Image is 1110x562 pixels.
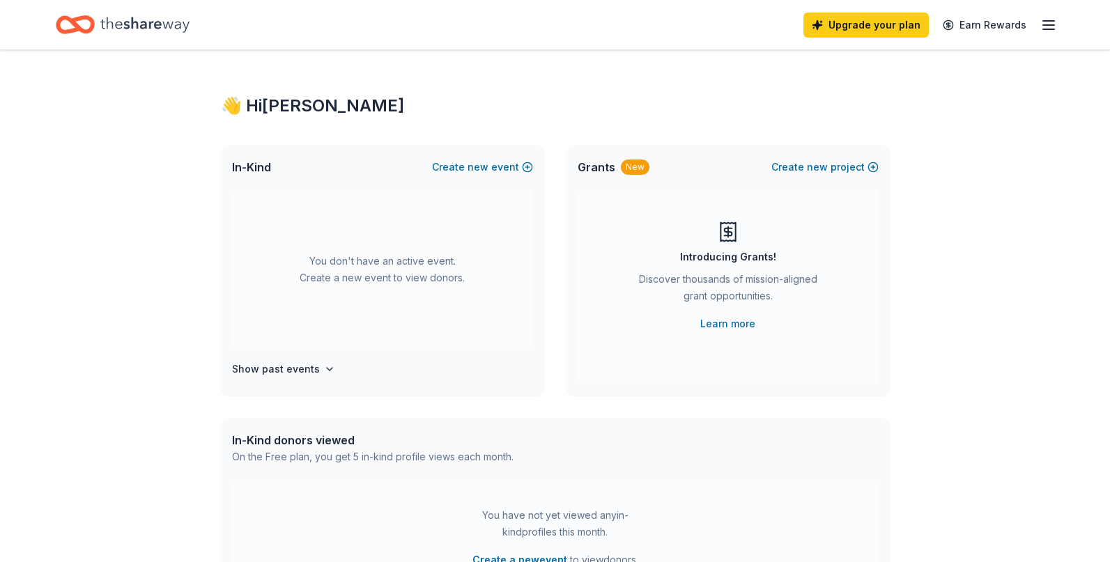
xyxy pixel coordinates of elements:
h4: Show past events [232,361,320,377]
div: You don't have an active event. Create a new event to view donors. [232,189,533,350]
div: Discover thousands of mission-aligned grant opportunities. [633,271,823,310]
div: On the Free plan, you get 5 in-kind profile views each month. [232,448,514,465]
span: new [468,159,488,175]
span: new [807,159,828,175]
span: Grants [578,159,615,175]
a: Learn more [700,315,755,332]
div: New [621,159,649,175]
div: You have not yet viewed any in-kind profiles this month. [468,507,642,540]
button: Createnewevent [432,159,533,175]
a: Earn Rewards [934,13,1035,38]
div: In-Kind donors viewed [232,432,514,448]
button: Show past events [232,361,335,377]
button: Createnewproject [771,159,879,175]
span: In-Kind [232,159,271,175]
div: 👋 Hi [PERSON_NAME] [221,95,890,117]
div: Introducing Grants! [680,249,776,265]
a: Home [56,8,190,41]
a: Upgrade your plan [803,13,929,38]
